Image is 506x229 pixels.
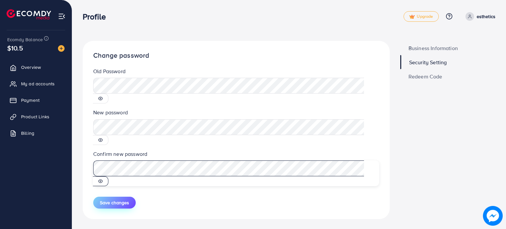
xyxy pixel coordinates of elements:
img: logo [7,9,51,19]
h3: Profile [83,12,111,21]
span: Overview [21,64,41,71]
span: Save changes [100,199,129,206]
a: My ad accounts [5,77,67,90]
img: menu [58,13,66,20]
span: Product Links [21,113,49,120]
a: Billing [5,127,67,140]
a: Overview [5,61,67,74]
button: Save changes [93,197,136,209]
span: Payment [21,97,40,103]
a: Payment [5,94,67,107]
h1: Change password [93,51,379,60]
img: tick [409,14,415,19]
legend: Confirm new password [93,150,379,160]
span: Security Setting [409,60,447,65]
span: Business Information [408,45,458,51]
span: Upgrade [409,14,433,19]
span: $10.5 [7,43,23,53]
img: image [58,45,65,52]
a: tickUpgrade [404,11,438,22]
a: Product Links [5,110,67,123]
span: Redeem Code [408,74,442,79]
legend: New password [93,109,379,119]
a: esthetics [463,12,495,21]
span: Ecomdy Balance [7,36,43,43]
p: esthetics [477,13,495,20]
img: image [483,206,502,225]
legend: Old Password [93,68,379,78]
span: My ad accounts [21,80,55,87]
span: Billing [21,130,34,136]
